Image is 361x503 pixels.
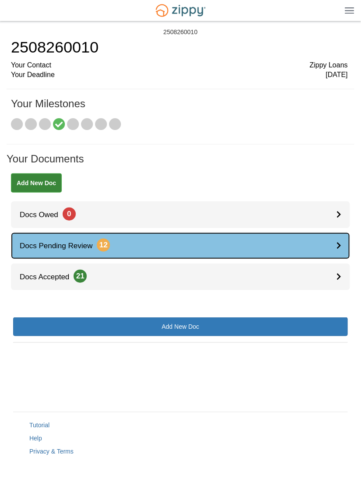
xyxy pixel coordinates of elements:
[97,239,110,252] span: 12
[345,7,354,14] img: Mobile Dropdown Menu
[29,435,42,442] a: Help
[310,60,348,70] span: Zippy Loans
[11,173,62,193] a: Add New Doc
[29,422,50,429] a: Tutorial
[7,153,354,173] h1: Your Documents
[11,60,348,70] div: Your Contact
[11,264,350,290] a: Docs Accepted21
[11,201,350,228] a: Docs Owed0
[11,211,76,219] span: Docs Owed
[13,317,348,336] a: Add New Doc
[11,273,87,281] span: Docs Accepted
[163,28,198,36] div: 2508260010
[11,232,350,259] a: Docs Pending Review12
[11,98,348,118] h1: Your Milestones
[63,208,76,221] span: 0
[11,70,348,80] div: Your Deadline
[11,242,110,250] span: Docs Pending Review
[11,39,348,56] h1: 2508260010
[326,70,348,80] span: [DATE]
[74,270,87,283] span: 21
[29,448,74,455] a: Privacy & Terms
